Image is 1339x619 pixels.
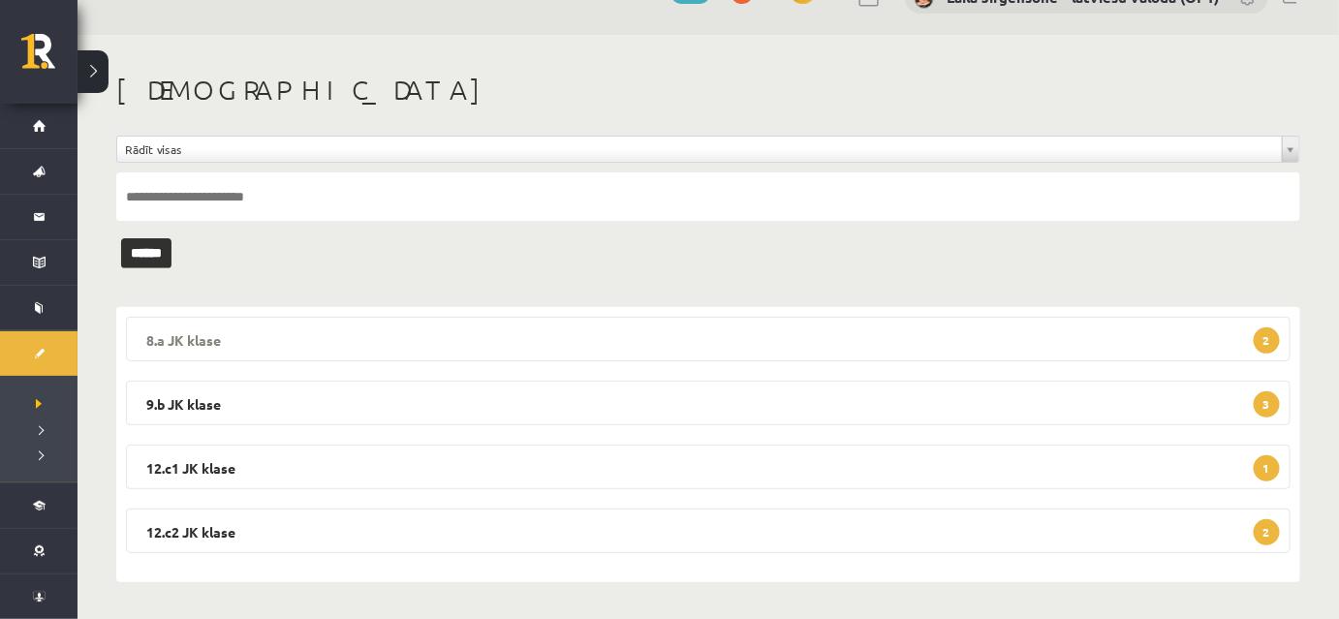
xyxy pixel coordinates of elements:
[1254,455,1280,481] span: 1
[126,317,1291,361] legend: 8.a JK klase
[126,381,1291,425] legend: 9.b JK klase
[1254,391,1280,418] span: 3
[117,137,1299,162] a: Rādīt visas
[1254,519,1280,545] span: 2
[126,445,1291,489] legend: 12.c1 JK klase
[21,34,78,82] a: Rīgas 1. Tālmācības vidusskola
[1254,327,1280,354] span: 2
[125,137,1274,162] span: Rādīt visas
[116,74,1300,107] h1: [DEMOGRAPHIC_DATA]
[126,509,1291,553] legend: 12.c2 JK klase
